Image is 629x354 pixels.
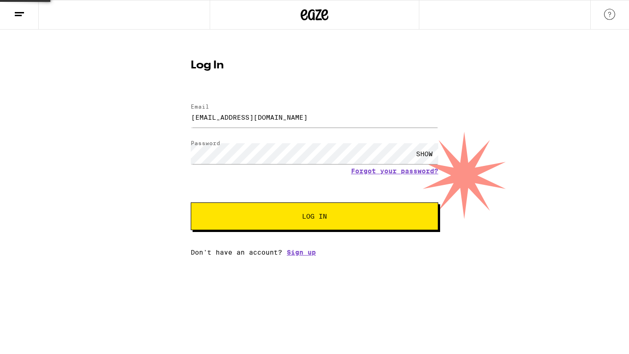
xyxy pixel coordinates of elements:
[191,140,220,146] label: Password
[191,249,438,256] div: Don't have an account?
[191,202,438,230] button: Log In
[287,249,316,256] a: Sign up
[191,60,438,71] h1: Log In
[191,104,209,110] label: Email
[411,143,438,164] div: SHOW
[351,167,438,175] a: Forgot your password?
[302,213,327,220] span: Log In
[191,107,438,128] input: Email
[6,6,67,14] span: Hi. Need any help?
